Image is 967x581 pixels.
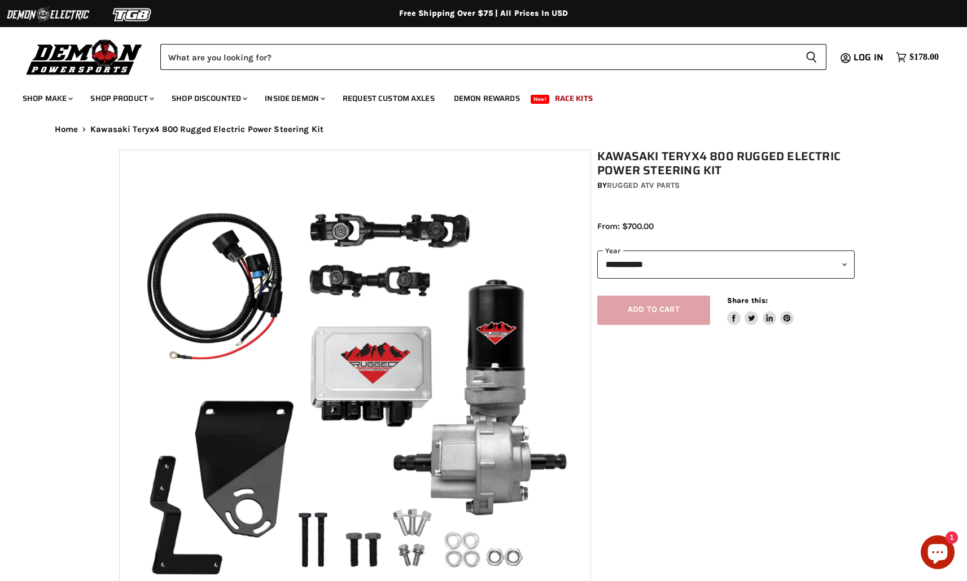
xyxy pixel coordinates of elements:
[909,52,939,63] span: $178.00
[14,82,936,110] ul: Main menu
[32,8,935,19] div: Free Shipping Over $75 | All Prices In USD
[727,296,794,325] aside: Share this:
[90,4,175,25] img: TGB Logo 2
[727,296,768,305] span: Share this:
[848,52,890,63] a: Log in
[256,87,332,110] a: Inside Demon
[597,149,855,178] h1: Kawasaki Teryx4 800 Rugged Electric Power Steering Kit
[160,44,826,70] form: Product
[597,221,654,231] span: From: $700.00
[334,87,443,110] a: Request Custom Axles
[23,37,146,77] img: Demon Powersports
[90,125,323,134] span: Kawasaki Teryx4 800 Rugged Electric Power Steering Kit
[445,87,528,110] a: Demon Rewards
[854,50,883,64] span: Log in
[160,44,797,70] input: Search
[597,179,855,192] div: by
[531,95,550,104] span: New!
[163,87,254,110] a: Shop Discounted
[55,125,78,134] a: Home
[82,87,161,110] a: Shop Product
[890,49,944,65] a: $178.00
[14,87,80,110] a: Shop Make
[32,125,935,134] nav: Breadcrumbs
[6,4,90,25] img: Demon Electric Logo 2
[546,87,601,110] a: Race Kits
[797,44,826,70] button: Search
[607,181,680,190] a: Rugged ATV Parts
[917,535,958,572] inbox-online-store-chat: Shopify online store chat
[597,250,855,278] select: year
